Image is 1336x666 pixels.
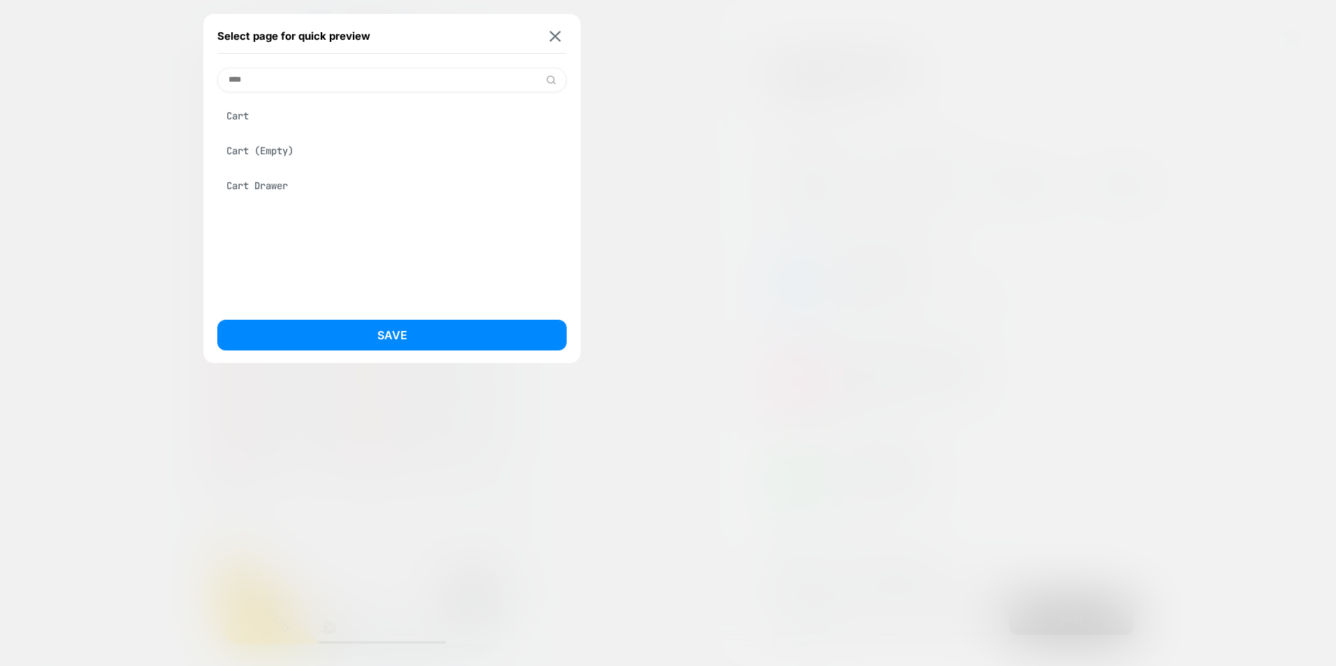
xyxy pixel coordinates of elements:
span: Get 10% Off [8,527,72,591]
button: Save [217,320,567,350]
span: Select page for quick preview [217,29,370,43]
div: Cart Drawer [217,172,567,199]
div: Cart (Empty) [217,138,567,164]
img: edit [546,75,556,85]
div: Cart [217,103,567,129]
img: close [550,31,561,41]
button: Close teaser [95,574,109,588]
inbox-online-store-chat: Shopify online store chat [235,542,266,588]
